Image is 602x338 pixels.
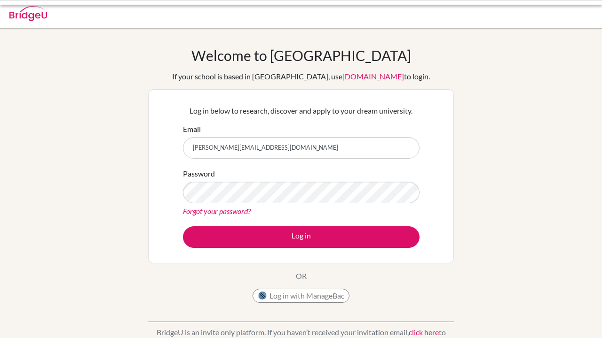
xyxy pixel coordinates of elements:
[342,72,404,81] a: [DOMAIN_NAME]
[183,226,420,248] button: Log in
[9,6,47,21] img: Bridge-U
[183,123,201,135] label: Email
[183,207,251,215] a: Forgot your password?
[183,168,215,179] label: Password
[409,328,439,337] a: click here
[172,71,430,82] div: If your school is based in [GEOGRAPHIC_DATA], use to login.
[183,105,420,116] p: Log in below to research, discover and apply to your dream university.
[253,289,349,303] button: Log in with ManageBac
[296,270,307,282] p: OR
[191,47,411,64] h1: Welcome to [GEOGRAPHIC_DATA]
